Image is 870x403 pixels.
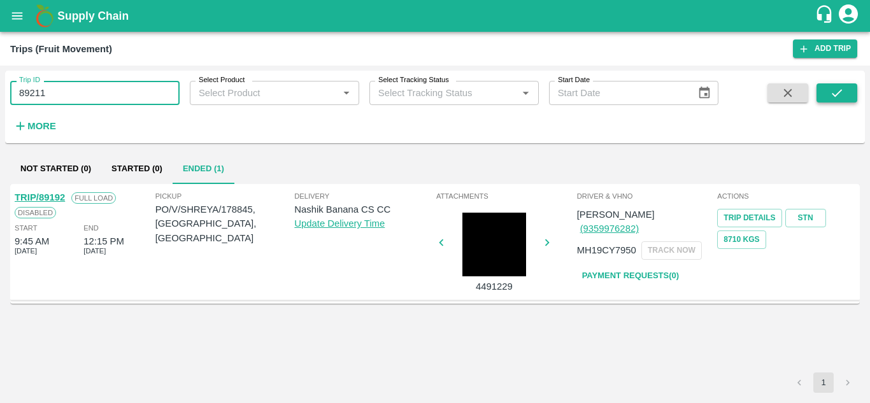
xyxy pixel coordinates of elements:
span: Full Load [71,192,116,204]
button: Open [338,85,355,101]
div: 12:15 PM [83,234,124,248]
p: Nashik Banana CS CC [294,202,434,216]
span: [DATE] [15,245,37,257]
nav: pagination navigation [787,372,860,393]
button: Not Started (0) [10,153,101,184]
label: Start Date [558,75,590,85]
button: More [10,115,59,137]
strong: More [27,121,56,131]
a: STN [785,209,826,227]
span: Actions [717,190,855,202]
a: TRIP/89192 [15,192,65,202]
label: Select Product [199,75,245,85]
span: Start [15,222,37,234]
div: Trips (Fruit Movement) [10,41,112,57]
span: End [83,222,99,234]
a: Supply Chain [57,7,815,25]
p: PO/V/SHREYA/178845, [GEOGRAPHIC_DATA], [GEOGRAPHIC_DATA] [155,202,295,245]
div: 9:45 AM [15,234,49,248]
div: customer-support [815,4,837,27]
input: Start Date [549,81,688,105]
button: Started (0) [101,153,173,184]
button: Open [517,85,534,101]
a: Update Delivery Time [294,218,385,229]
a: (9359976282) [580,223,639,234]
button: open drawer [3,1,32,31]
button: page 1 [813,372,834,393]
button: 8710 Kgs [717,230,766,249]
span: [DATE] [83,245,106,257]
p: MH19CY7950 [577,243,636,257]
span: Delivery [294,190,434,202]
label: Trip ID [19,75,40,85]
span: Attachments [436,190,574,202]
p: 4491229 [446,279,542,293]
img: logo [32,3,57,29]
label: Select Tracking Status [378,75,449,85]
div: account of current user [837,3,860,29]
span: [PERSON_NAME] [577,209,655,220]
a: Payment Requests(0) [577,265,684,287]
span: Disabled [15,207,56,218]
button: Choose date [692,81,717,105]
b: Supply Chain [57,10,129,22]
a: Add Trip [793,39,857,58]
input: Select Tracking Status [373,85,497,101]
input: Select Product [194,85,334,101]
button: Ended (1) [173,153,234,184]
span: Driver & VHNo [577,190,715,202]
span: Pickup [155,190,295,202]
a: Trip Details [717,209,781,227]
input: Enter Trip ID [10,81,180,105]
